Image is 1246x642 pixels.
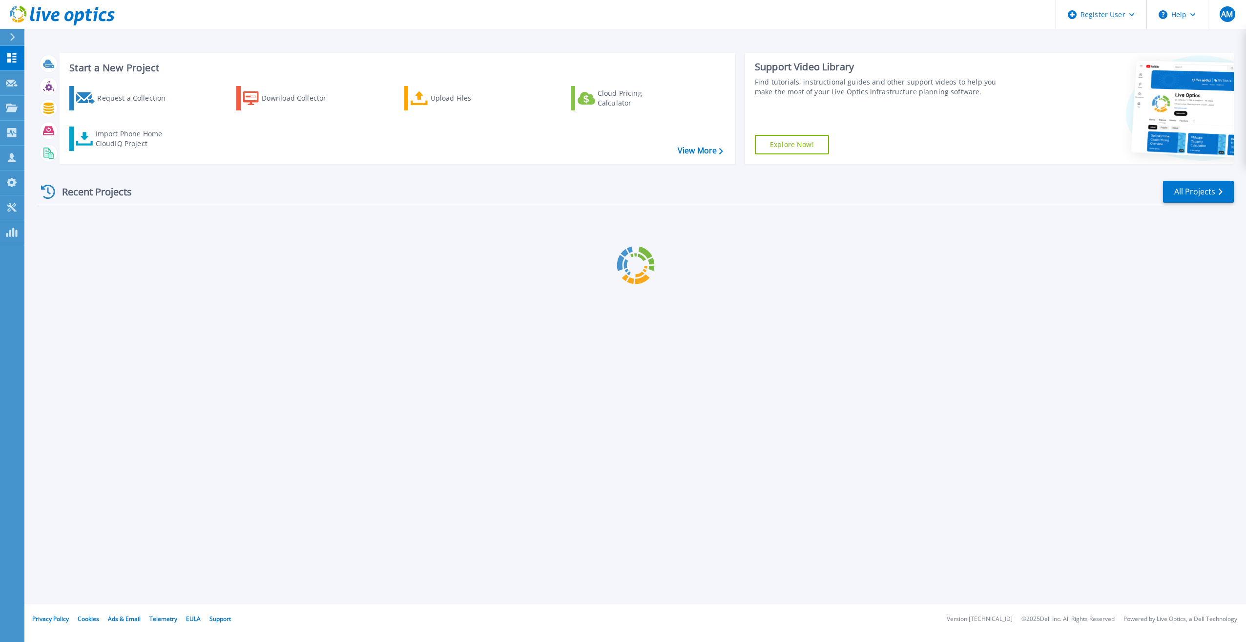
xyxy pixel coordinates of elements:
[404,86,513,110] a: Upload Files
[96,129,172,149] div: Import Phone Home CloudIQ Project
[755,61,1007,73] div: Support Video Library
[1123,616,1237,622] li: Powered by Live Optics, a Dell Technology
[209,615,231,623] a: Support
[236,86,345,110] a: Download Collector
[1163,181,1234,203] a: All Projects
[431,88,509,108] div: Upload Files
[755,135,829,154] a: Explore Now!
[262,88,340,108] div: Download Collector
[571,86,680,110] a: Cloud Pricing Calculator
[69,63,723,73] h3: Start a New Project
[149,615,177,623] a: Telemetry
[97,88,175,108] div: Request a Collection
[947,616,1013,622] li: Version: [TECHNICAL_ID]
[1221,10,1233,18] span: AM
[108,615,141,623] a: Ads & Email
[678,146,723,155] a: View More
[755,77,1007,97] div: Find tutorials, instructional guides and other support videos to help you make the most of your L...
[78,615,99,623] a: Cookies
[1021,616,1115,622] li: © 2025 Dell Inc. All Rights Reserved
[69,86,178,110] a: Request a Collection
[32,615,69,623] a: Privacy Policy
[38,180,145,204] div: Recent Projects
[598,88,676,108] div: Cloud Pricing Calculator
[186,615,201,623] a: EULA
